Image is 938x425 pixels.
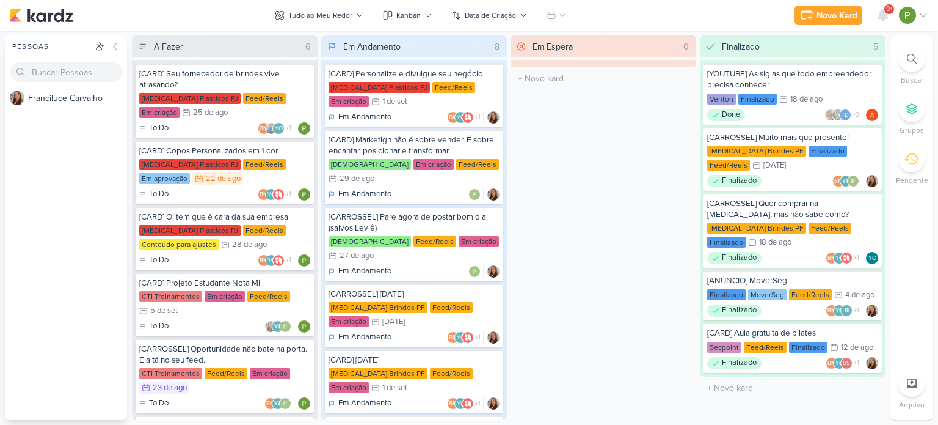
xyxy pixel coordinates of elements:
div: Em Espera [533,40,573,53]
p: YO [274,401,282,407]
li: Ctrl + F [890,45,933,86]
div: Responsável: Franciluce Carvalho [487,111,500,124]
div: Colaboradores: Beth Monteiro, Yasmin Oliveira, Paloma Paixão Designer [832,175,862,187]
div: Responsável: Paloma Paixão Designer [298,122,310,135]
img: Paloma Paixão Designer [298,254,310,267]
p: BM [260,126,268,132]
div: Yasmin Oliveira [833,252,845,264]
p: BM [266,401,275,407]
button: Novo Kard [794,6,862,25]
div: 28 de ago [232,241,267,249]
div: Beth Monteiro [258,188,270,201]
img: Franciluce Carvalho [866,357,878,369]
img: Paloma Paixão Designer [468,265,481,278]
div: Done [707,109,745,121]
span: +1 [853,253,859,263]
div: [CARD] Dia do Profissional de Educação Física [329,355,500,366]
div: 25 de ago [193,109,228,117]
p: SS [843,361,850,367]
div: Ventori [707,94,736,105]
div: [MEDICAL_DATA] Brindes PF [329,302,427,313]
div: Yasmin Oliveira [265,188,277,201]
p: YO [457,115,465,121]
div: Responsável: Franciluce Carvalho [487,265,500,278]
div: Responsável: Franciluce Carvalho [487,188,500,201]
p: BM [260,258,268,264]
div: Em criação [250,368,290,379]
img: Allegra Plásticos e Brindes Personalizados [462,331,474,344]
div: [DATE] [763,161,786,169]
div: Yasmin Oliveira [866,252,878,264]
div: Feed/Reels [430,302,473,313]
div: Beth Monteiro [447,331,459,344]
p: YO [457,335,465,341]
p: Pendente [896,175,928,186]
img: Paloma Paixão Designer [847,175,859,187]
div: Feed/Reels [243,159,286,170]
p: Td [842,113,849,119]
div: [CARD] Seu fornecedor de brindes vive atrasando? [139,68,310,91]
div: MoverSeg [748,289,787,300]
p: To Do [149,254,169,267]
img: Franciluce Carvalho [487,188,500,201]
div: Colaboradores: Franciluce Carvalho, Yasmin Oliveira, Paloma Paixão Designer [264,320,294,333]
div: Em criação [205,291,245,302]
p: Em Andamento [338,111,391,124]
div: Feed/Reels [413,236,456,247]
div: Beth Monteiro [258,122,270,135]
div: Em Andamento [329,331,391,344]
div: Colaboradores: Beth Monteiro, Yasmin Oliveira, Allegra Plásticos e Brindes Personalizados, Paloma... [447,397,484,410]
input: Buscar Pessoas [10,62,122,82]
div: [MEDICAL_DATA] Brindes PF [707,223,806,234]
div: To Do [139,254,169,267]
div: Colaboradores: Beth Monteiro, Yasmin Oliveira, Simone Regina Sa, Paloma Paixão Designer [826,357,862,369]
div: 12 de ago [841,344,873,352]
p: To Do [149,397,169,410]
div: Yasmin Oliveira [454,397,467,410]
div: 0 [678,40,694,53]
p: To Do [149,188,169,201]
div: Feed/Reels [247,291,290,302]
div: Colaboradores: Sarah Violante, Leviê Agência de Marketing Digital, Thais de carvalho, Ventori Ofi... [824,109,862,121]
p: To Do [149,122,169,135]
p: Grupos [900,125,924,136]
p: YO [275,126,283,132]
p: Arquivo [899,399,925,410]
img: Guilherme Savio [265,122,277,135]
div: 27 de ago [340,252,374,260]
img: Paloma Paixão Designer [298,320,310,333]
div: Responsável: Paloma Paixão Designer [298,397,310,410]
div: Colaboradores: Paloma Paixão Designer [468,188,484,201]
div: Finalizado [722,40,760,53]
p: YO [842,179,850,185]
div: Yasmin Oliveira [840,175,852,187]
div: 5 de set [150,307,178,315]
div: Colaboradores: Beth Monteiro, Yasmin Oliveira, Allegra Plásticos e Brindes Personalizados, Paloma... [258,254,294,267]
p: BM [260,192,268,198]
div: Em criação [413,159,454,170]
img: Sarah Violante [824,109,837,121]
div: 18 de ago [759,238,791,246]
p: To Do [149,320,169,333]
div: To Do [139,188,169,201]
div: Yasmin Oliveira [272,397,284,410]
input: + Novo kard [702,379,883,397]
p: JR [843,308,850,314]
div: [MEDICAL_DATA] Plasticos PJ [139,225,241,236]
span: +1 [853,358,859,368]
div: Finalizado [707,305,762,317]
div: Em Andamento [329,397,391,410]
div: Finalizado [707,237,746,248]
span: +1 [474,113,481,122]
div: Responsável: Franciluce Carvalho [487,397,500,410]
div: Beth Monteiro [258,254,270,267]
div: Novo Kard [816,9,857,22]
div: 8 [490,40,504,53]
div: [CARROSSEL] Oportunidade não bate na porta. Ela tá no seu feed. [139,344,310,366]
div: Em criação [329,96,369,107]
img: Paloma Paixão Designer [298,188,310,201]
div: Yasmin Oliveira [833,305,845,317]
div: Responsável: Franciluce Carvalho [866,305,878,317]
img: Paloma Paixão Designer [899,7,916,24]
div: To Do [139,320,169,333]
